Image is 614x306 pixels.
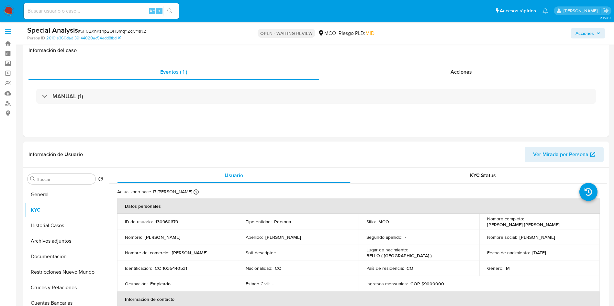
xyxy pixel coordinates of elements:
p: Actualizado hace 17 [PERSON_NAME] [117,189,192,195]
span: Eventos ( 1 ) [160,68,187,76]
div: MCO [318,30,336,37]
th: Datos personales [117,198,600,214]
span: Usuario [225,172,243,179]
div: MANUAL (1) [36,89,596,104]
p: [PERSON_NAME] [PERSON_NAME] [487,222,560,227]
p: Identificación : [125,265,152,271]
p: - [272,281,274,287]
h3: MANUAL (1) [52,93,83,100]
p: CO [275,265,282,271]
p: damian.rodriguez@mercadolibre.com [564,8,600,14]
p: Nombre completo : [487,216,524,222]
span: Accesos rápidos [500,7,536,14]
p: [DATE] [532,250,546,256]
input: Buscar [37,176,93,182]
a: 26101e360dad139144020ac54edd8fbd [46,35,121,41]
span: Ver Mirada por Persona [533,147,588,162]
a: Notificaciones [542,8,548,14]
p: País de residencia : [366,265,404,271]
span: KYC Status [470,172,496,179]
b: Special Analysis [27,25,78,35]
p: Fecha de nacimiento : [487,250,530,256]
p: Nombre social : [487,234,517,240]
a: Salir [602,7,609,14]
p: [PERSON_NAME] [145,234,180,240]
h1: Información de Usuario [28,151,83,158]
p: Estado Civil : [246,281,270,287]
button: KYC [25,202,106,218]
p: Ingresos mensuales : [366,281,408,287]
p: - [405,234,406,240]
span: # 6F02XhKznp2OH3mqYZqCYsN2 [78,28,146,34]
span: Alt [150,8,155,14]
p: Nombre del comercio : [125,250,169,256]
p: [PERSON_NAME] [172,250,207,256]
p: Nombre : [125,234,142,240]
p: Sitio : [366,219,376,225]
button: Archivos adjuntos [25,233,106,249]
p: - [279,250,280,256]
span: MID [365,29,374,37]
p: BELLO ( [GEOGRAPHIC_DATA] ) [366,253,432,259]
p: M [506,265,510,271]
button: Historial Casos [25,218,106,233]
p: Segundo apellido : [366,234,402,240]
p: COP $9000000 [410,281,444,287]
h1: Información del caso [28,47,604,54]
p: OPEN - WAITING REVIEW [258,29,315,38]
p: Ocupación : [125,281,148,287]
p: Lugar de nacimiento : [366,247,408,253]
button: General [25,187,106,202]
b: Person ID [27,35,45,41]
span: Acciones [451,68,472,76]
input: Buscar usuario o caso... [24,7,179,15]
span: s [158,8,160,14]
button: Buscar [30,176,35,182]
span: Acciones [575,28,594,38]
p: CC 1035440531 [155,265,187,271]
button: Volver al orden por defecto [98,176,103,184]
p: 130960679 [155,219,178,225]
span: Riesgo PLD: [339,30,374,37]
p: CO [407,265,413,271]
button: Cruces y Relaciones [25,280,106,295]
p: [PERSON_NAME] [519,234,555,240]
p: ID de usuario : [125,219,153,225]
button: Acciones [571,28,605,38]
button: Ver Mirada por Persona [525,147,604,162]
p: Apellido : [246,234,263,240]
p: Tipo entidad : [246,219,272,225]
p: Nacionalidad : [246,265,272,271]
p: MCO [378,219,389,225]
p: Persona [274,219,291,225]
p: [PERSON_NAME] [265,234,301,240]
button: Documentación [25,249,106,264]
p: Empleado [150,281,171,287]
p: Soft descriptor : [246,250,276,256]
button: Restricciones Nuevo Mundo [25,264,106,280]
button: search-icon [163,6,176,16]
p: Género : [487,265,503,271]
